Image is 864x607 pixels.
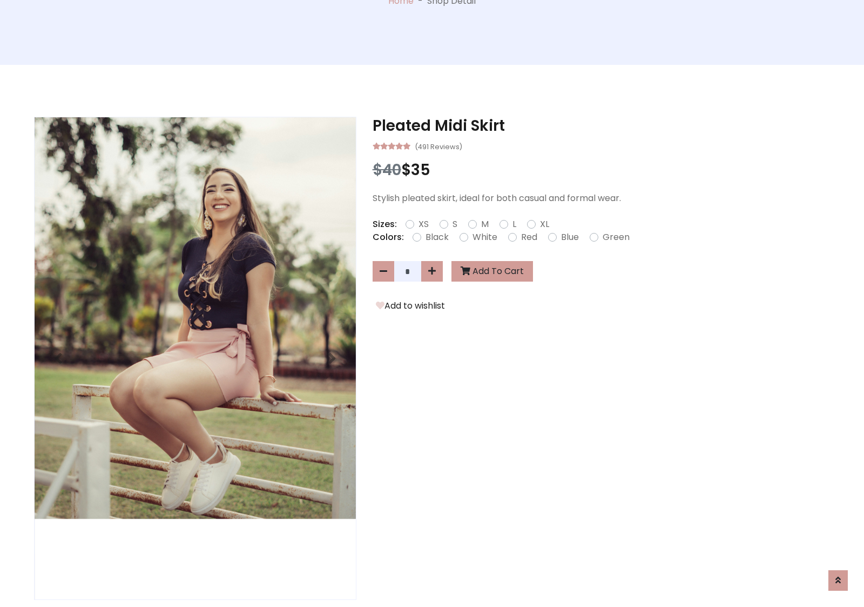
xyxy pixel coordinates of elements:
h3: Pleated Midi Skirt [373,117,830,135]
p: Colors: [373,231,404,244]
button: Add to wishlist [373,299,448,313]
label: M [481,218,489,231]
label: XL [540,218,549,231]
label: Blue [561,231,579,244]
h3: $ [373,161,830,179]
span: $40 [373,159,401,181]
span: 35 [411,159,430,181]
label: Green [603,231,630,244]
small: (491 Reviews) [415,139,462,152]
p: Stylish pleated skirt, ideal for both casual and formal wear. [373,192,830,205]
label: XS [418,218,429,231]
img: Image [35,117,356,519]
button: Add To Cart [451,261,533,282]
label: S [453,218,457,231]
p: Sizes: [373,218,397,231]
label: Black [426,231,449,244]
label: Red [521,231,537,244]
label: White [473,231,497,244]
label: L [512,218,516,231]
